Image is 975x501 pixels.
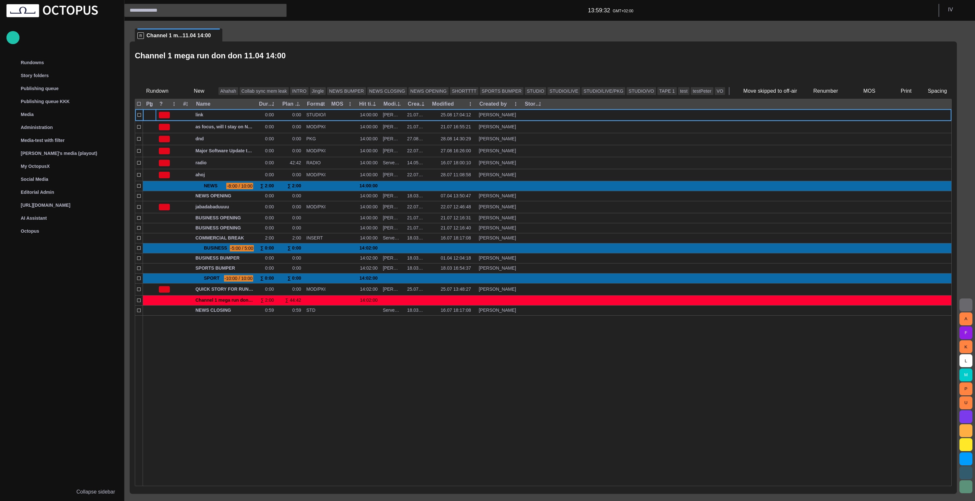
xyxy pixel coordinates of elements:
button: STUDIO [525,87,546,95]
div: 0:00 [282,265,301,271]
div: Ivan Vasyliev (ivasyliev) [383,193,402,199]
div: Format [307,101,325,107]
div: 0:00 [282,193,301,199]
div: 14:00:00 [358,193,378,199]
button: STUDIO/LIVE/PKG [581,87,625,95]
button: Story locations column menu [535,99,545,109]
div: 0:00 [282,255,301,261]
div: ∑ 0:00 [260,274,276,283]
div: as focus, will I stay on New story? [195,121,253,133]
button: NEWS CLOSING [367,87,407,95]
div: Ivan Vasyliev (ivasyliev) [383,136,402,142]
p: Media [21,111,34,118]
span: radio [195,160,253,166]
button: Move skipped to off-air [732,85,799,97]
div: 22.07 10:14:07 [407,172,426,178]
div: Ivan Vasyliev (ivasyliev) [383,172,402,178]
div: Server (Server) [383,235,402,241]
div: 14:02:00 [358,255,378,261]
div: 14:02:00 [358,243,378,253]
div: 27.08 13:37:27 [407,136,426,142]
div: 21.07 12:16:40 [441,225,474,231]
div: 21.07 12:16:30 [407,215,426,221]
div: 0:00 [265,193,276,199]
button: STUDIO/LIVE [547,87,580,95]
div: SPORT [195,274,221,283]
div: Vasyliev [479,307,519,313]
div: ∑ 0:00 [282,243,301,253]
div: 22.07 13:19:36 [407,148,426,154]
div: 18.03 16:54:34 [407,255,426,261]
span: -8:00 / 10:00 [226,183,253,189]
div: MOS [331,101,343,107]
div: ∑ 2:00 [282,181,301,191]
div: 14:00:00 [358,215,378,221]
button: Format column menu [318,99,327,109]
p: Story folders [21,72,49,79]
div: 14:00:00 [358,148,378,154]
div: 0:00 [265,286,276,292]
span: Channel 1 m...11.04 14:00 [147,32,211,39]
div: 18.03 16:54:38 [407,307,426,313]
p: I V [948,6,953,14]
button: STUDIO/VO [627,87,656,95]
p: [PERSON_NAME]'s media (playout) [21,150,97,157]
div: Ivan Vasyliev (ivasyliev) [383,265,402,271]
div: Ivan Vasyliev (ivasyliev) [383,148,402,154]
button: SHORTTTT [450,87,478,95]
div: 21.07 16:55:21 [407,124,426,130]
div: ahoj [195,169,253,181]
div: 16.07 18:17:08 [441,235,474,241]
div: 14:00:00 [358,124,378,130]
div: 18.03 16:54:37 [407,265,426,271]
div: 0:00 [282,124,301,130]
button: TAPE 1 [657,87,677,95]
div: Hit time [359,101,377,107]
div: 22.07 12:46:48 [441,204,474,210]
div: COMMERCIAL BREAK [195,233,253,243]
button: MOS [852,85,887,97]
button: U [959,396,972,409]
div: 0:00 [265,148,276,154]
p: Editorial Admin [21,189,54,195]
p: 13:59:32 [588,6,610,15]
div: 14:00:00 [358,112,378,118]
div: Vasyliev [479,124,519,130]
span: Channel 1 mega run don don 11.04 14:00 [195,297,284,303]
div: MOD/PKG [306,148,325,154]
div: 14:02:00 [358,297,378,303]
div: 42:42 [282,160,301,166]
div: BUSINESS OPENING [195,213,253,223]
button: Hit time column menu [370,99,379,109]
button: Spacing [916,85,958,97]
p: Octopus [21,228,39,234]
div: Media [6,108,118,121]
div: INSERT [306,235,323,241]
div: NEWS CLOSING [195,306,253,315]
button: Created column menu [418,99,428,109]
div: ∑ 2:00 [260,181,276,191]
div: 14.05 13:58:13 [407,160,426,166]
div: 14:00:00 [358,235,378,241]
div: Vasyliev [479,265,519,271]
p: My OctopusX [21,163,50,169]
button: Rundown [135,85,180,97]
div: Ivan Vasyliev (ivasyliev) [383,215,402,221]
div: Publishing queue [6,82,118,95]
div: ∑ 0:00 [282,274,301,283]
button: Collapse sidebar [6,485,118,498]
span: BUSINESS [204,243,227,253]
div: Major Software Update to Popular OS Introduces Immersive Holographic Interface [195,145,253,157]
button: M [959,368,972,381]
p: Collapse sidebar [76,488,115,496]
button: New [182,85,216,97]
div: 14:00:00 [358,181,378,191]
button: INTRO [290,87,308,95]
button: K [959,340,972,353]
span: NEWS OPENING [195,193,253,199]
button: Ahahah [218,87,238,95]
span: link [195,112,253,118]
div: STD [306,307,315,313]
div: link [195,109,253,121]
button: A [959,312,972,325]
